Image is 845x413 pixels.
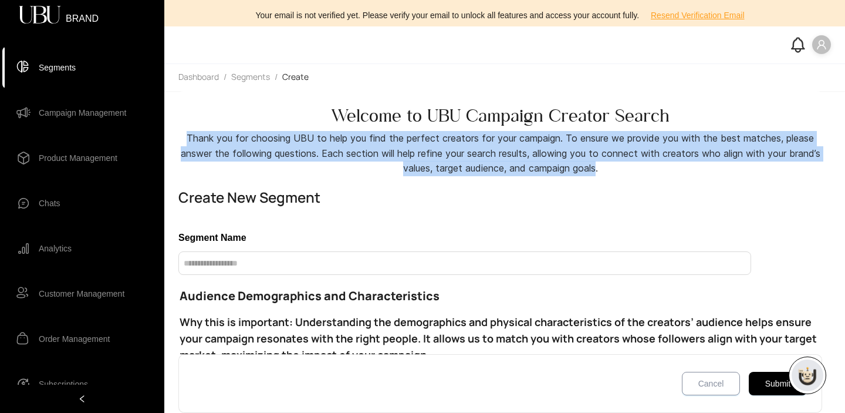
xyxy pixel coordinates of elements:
[796,364,819,387] img: chatboticon-C4A3G2IU.png
[275,71,278,84] li: /
[698,377,724,390] span: Cancel
[178,105,822,126] h2: Welcome to UBU Campaign Creator Search
[180,288,821,304] h4: Audience Demographics and Characteristics
[178,188,320,207] h3: Create New Segment
[682,372,740,395] button: Cancel
[39,327,110,351] span: Order Management
[39,146,117,170] span: Product Management
[66,14,99,16] span: BRAND
[178,71,219,82] span: Dashboard
[39,56,76,79] span: Segments
[229,71,272,84] a: Segments
[39,372,88,396] span: Subscriptions
[39,237,72,260] span: Analytics
[749,372,807,395] button: Submit
[816,39,827,50] span: user
[78,395,86,403] span: left
[282,71,309,82] span: Create
[171,6,838,25] div: Your email is not verified yet. Please verify your email to unlock all features and access your a...
[180,314,821,363] h5: Why this is important: Understanding the demographics and physical characteristics of the creator...
[178,131,822,176] div: Thank you for choosing UBU to help you find the perfect creators for your campaign. To ensure we ...
[39,192,60,215] span: Chats
[651,9,745,22] span: Resend Verification Email
[641,6,754,25] button: Resend Verification Email
[765,377,791,390] span: Submit
[39,282,124,305] span: Customer Management
[178,230,822,245] label: Segment Name
[224,71,227,84] li: /
[39,101,126,125] span: Campaign Management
